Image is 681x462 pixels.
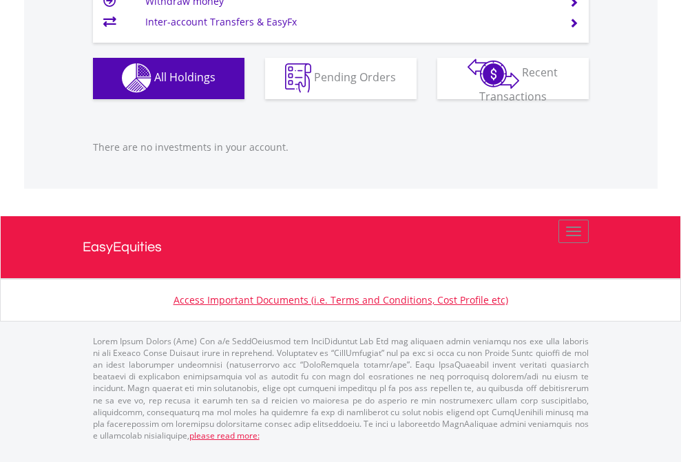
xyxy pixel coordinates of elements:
img: holdings-wht.png [122,63,151,93]
button: All Holdings [93,58,244,99]
button: Recent Transactions [437,58,589,99]
button: Pending Orders [265,58,417,99]
td: Inter-account Transfers & EasyFx [145,12,552,32]
a: Access Important Documents (i.e. Terms and Conditions, Cost Profile etc) [174,293,508,306]
a: please read more: [189,430,260,441]
p: There are no investments in your account. [93,140,589,154]
a: EasyEquities [83,216,599,278]
span: Pending Orders [314,70,396,85]
p: Lorem Ipsum Dolors (Ame) Con a/e SeddOeiusmod tem InciDiduntut Lab Etd mag aliquaen admin veniamq... [93,335,589,441]
img: pending_instructions-wht.png [285,63,311,93]
span: Recent Transactions [479,65,558,104]
img: transactions-zar-wht.png [468,59,519,89]
span: All Holdings [154,70,216,85]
